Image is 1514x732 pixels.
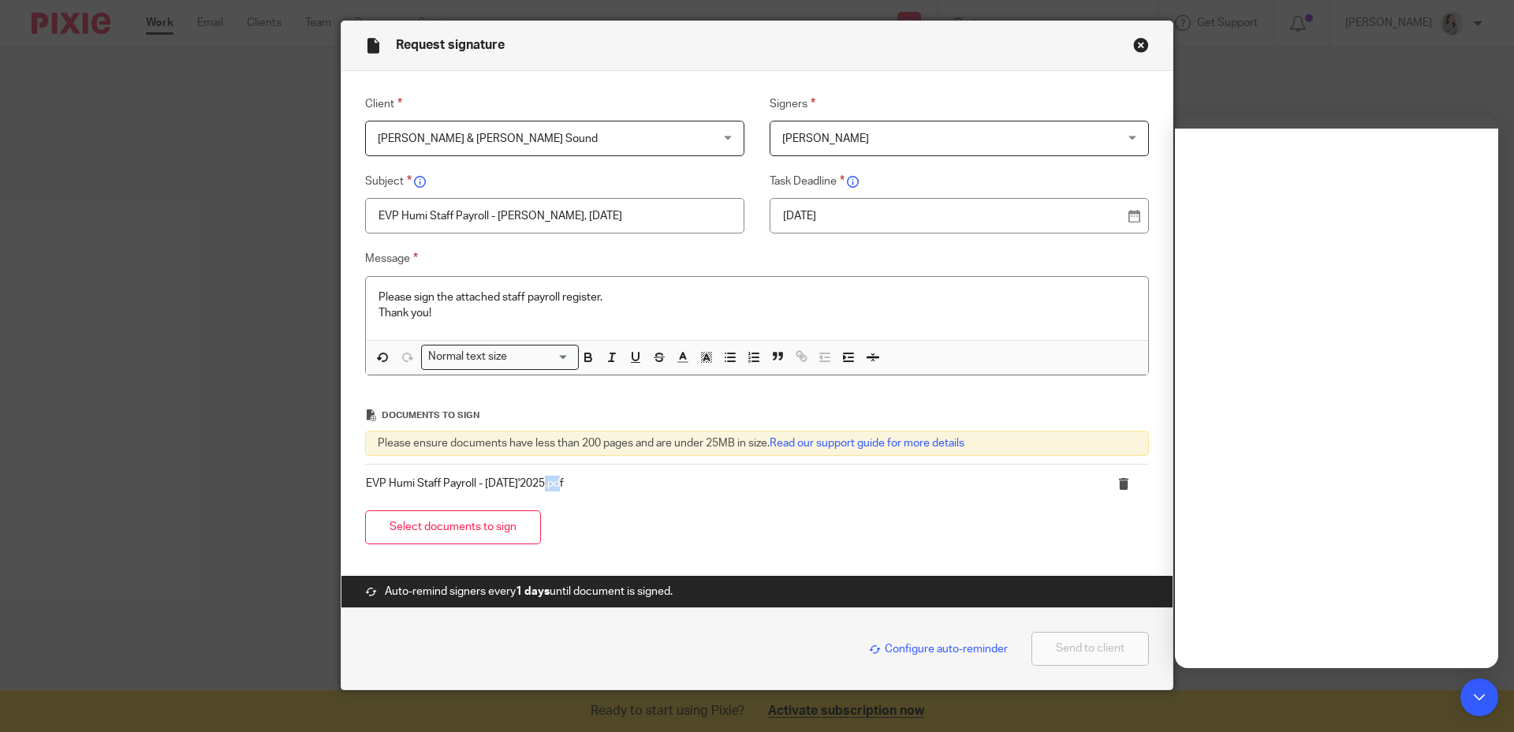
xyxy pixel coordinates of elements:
span: Task Deadline [770,176,845,187]
span: Auto-remind signers every until document is signed. [385,584,673,599]
span: Documents to sign [382,411,479,420]
span: [PERSON_NAME] & [PERSON_NAME] Sound [378,133,598,144]
input: Search for option [513,349,569,365]
label: Message [365,249,1149,268]
span: Request signature [396,39,505,51]
p: Please sign the attached staff payroll register. [378,289,1135,305]
button: Close modal [1133,37,1149,53]
input: Insert subject [365,198,744,233]
label: Client [365,95,744,114]
p: [DATE] [783,208,1123,224]
strong: 1 days [516,586,550,597]
label: Signers [770,95,1149,114]
span: Configure auto-reminder [869,644,1008,655]
button: Send to client [1031,632,1149,666]
p: Thank you! [378,305,1135,321]
div: Please ensure documents have less than 200 pages and are under 25MB in size. [365,431,1149,456]
span: Normal text size [425,349,511,365]
p: EVP Humi Staff Payroll - [DATE]'2025.pdf [366,476,1083,491]
a: Read our support guide for more details [770,438,964,449]
div: Search for option [421,345,579,369]
span: [PERSON_NAME] [782,133,869,144]
button: Select documents to sign [365,510,541,544]
span: Subject [365,176,412,187]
